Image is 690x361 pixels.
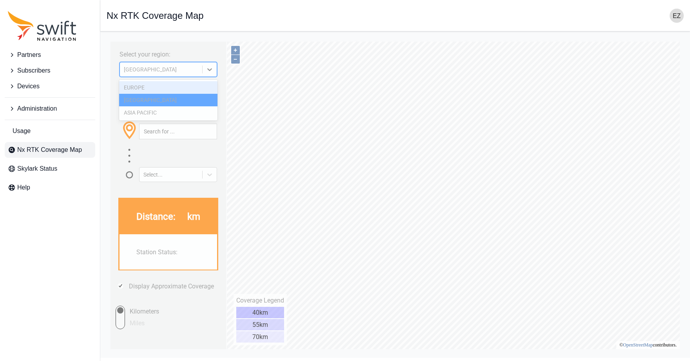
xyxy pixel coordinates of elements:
[5,78,95,94] button: Devices
[107,11,204,20] h1: Nx RTK Coverage Map
[5,101,95,117] button: Administration
[17,164,57,173] span: Skylark Status
[670,9,684,23] img: user photo
[5,63,95,78] button: Subscribers
[17,104,57,113] span: Administration
[107,38,684,352] iframe: RTK Map
[5,47,95,63] button: Partners
[13,126,31,136] span: Usage
[17,66,50,75] span: Subscribers
[516,304,546,310] a: OpenStreetMap
[5,142,95,158] a: Nx RTK Coverage Map
[130,269,177,281] div: 40km
[5,161,95,177] a: Skylark Status
[17,145,82,155] span: Nx RTK Coverage Map
[17,50,41,60] span: Partners
[5,180,95,195] a: Help
[17,183,30,192] span: Help
[130,294,177,305] div: 70km
[17,82,40,91] span: Devices
[513,304,570,310] li: © contributors.
[5,123,95,139] a: Usage
[130,281,177,293] div: 55km
[130,259,177,266] div: Coverage Legend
